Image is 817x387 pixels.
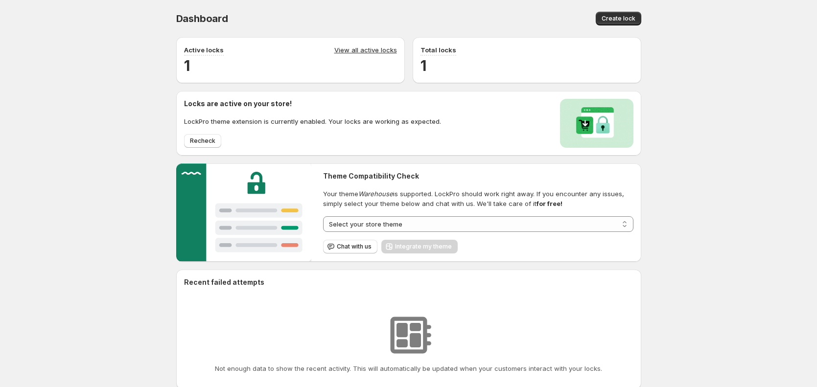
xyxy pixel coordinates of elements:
span: Dashboard [176,13,228,24]
a: View all active locks [334,45,397,56]
strong: for free! [537,200,562,207]
button: Chat with us [323,240,377,253]
p: Not enough data to show the recent activity. This will automatically be updated when your custome... [215,364,602,373]
h2: Theme Compatibility Check [323,171,633,181]
button: Create lock [596,12,641,25]
span: Create lock [602,15,635,23]
h2: Recent failed attempts [184,277,264,287]
h2: Locks are active on your store! [184,99,441,109]
img: Customer support [176,163,312,261]
p: Active locks [184,45,224,55]
button: Recheck [184,134,221,148]
span: Recheck [190,137,215,145]
h2: 1 [184,56,397,75]
em: Warehouse [358,190,393,198]
span: Chat with us [337,243,372,250]
span: Your theme is supported. LockPro should work right away. If you encounter any issues, simply sele... [323,189,633,208]
img: No resources found [384,311,433,360]
p: LockPro theme extension is currently enabled. Your locks are working as expected. [184,116,441,126]
img: Locks activated [560,99,633,148]
h2: 1 [420,56,633,75]
p: Total locks [420,45,456,55]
